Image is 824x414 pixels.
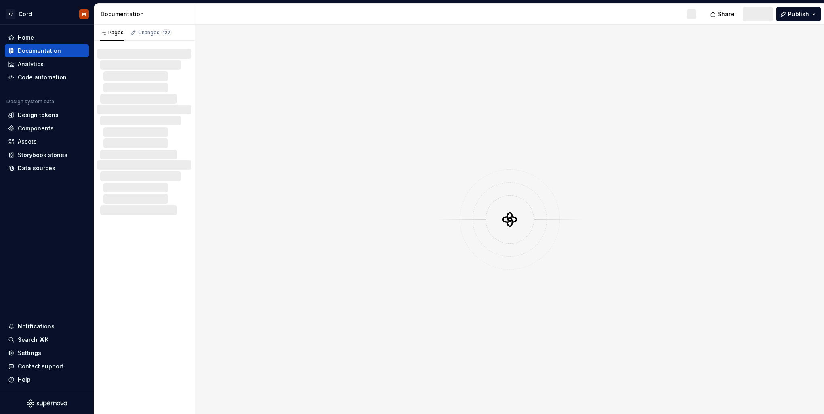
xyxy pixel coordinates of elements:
[5,347,89,360] a: Settings
[788,10,809,18] span: Publish
[5,58,89,71] a: Analytics
[2,5,92,23] button: C/CordM
[18,349,41,357] div: Settings
[5,320,89,333] button: Notifications
[138,29,172,36] div: Changes
[18,322,55,330] div: Notifications
[18,164,55,172] div: Data sources
[5,135,89,148] a: Assets
[6,98,54,105] div: Design system data
[18,111,59,119] div: Design tokens
[18,336,48,344] div: Search ⌘K
[5,373,89,386] button: Help
[18,33,34,42] div: Home
[18,151,67,159] div: Storybook stories
[18,73,67,82] div: Code automation
[18,138,37,146] div: Assets
[5,71,89,84] a: Code automation
[5,333,89,346] button: Search ⌘K
[18,362,63,370] div: Contact support
[706,7,740,21] button: Share
[5,148,89,161] a: Storybook stories
[5,31,89,44] a: Home
[5,162,89,175] a: Data sources
[18,60,44,68] div: Analytics
[18,124,54,132] div: Components
[5,360,89,373] button: Contact support
[6,9,15,19] div: C/
[82,11,86,17] div: M
[5,109,89,121] a: Design tokens
[18,376,31,384] div: Help
[5,122,89,135] a: Components
[100,29,124,36] div: Pages
[5,44,89,57] a: Documentation
[19,10,32,18] div: Cord
[18,47,61,55] div: Documentation
[776,7,821,21] button: Publish
[27,399,67,408] svg: Supernova Logo
[718,10,734,18] span: Share
[161,29,172,36] span: 127
[101,10,191,18] div: Documentation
